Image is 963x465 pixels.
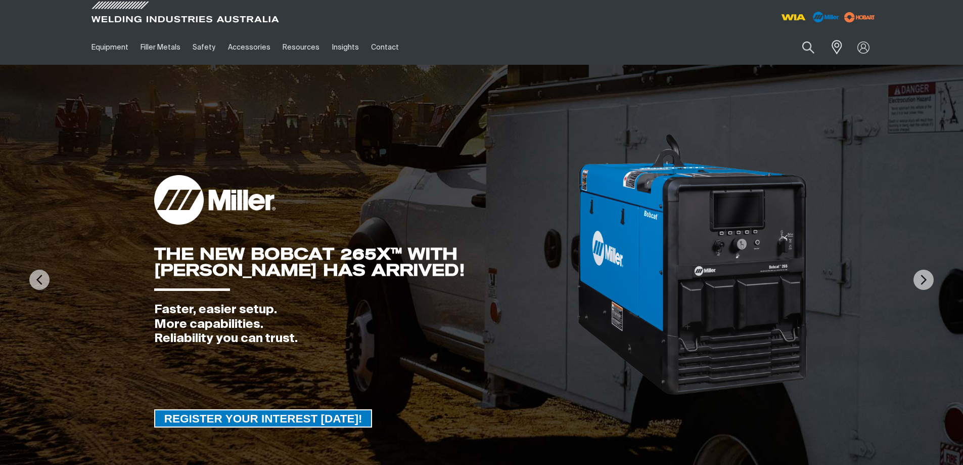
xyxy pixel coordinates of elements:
button: Search products [791,35,826,59]
span: REGISTER YOUR INTEREST [DATE]! [155,409,372,428]
img: PrevArrow [29,270,50,290]
img: miller [841,10,878,25]
div: Faster, easier setup. More capabilities. Reliability you can trust. [154,303,576,346]
a: Accessories [222,30,277,65]
nav: Main [85,30,680,65]
a: Equipment [85,30,134,65]
a: Insights [326,30,364,65]
a: REGISTER YOUR INTEREST TODAY! [154,409,373,428]
input: Product name or item number... [778,35,825,59]
a: Contact [365,30,405,65]
div: THE NEW BOBCAT 265X™ WITH [PERSON_NAME] HAS ARRIVED! [154,246,576,278]
a: Safety [187,30,221,65]
a: Resources [277,30,326,65]
a: Filler Metals [134,30,187,65]
img: NextArrow [913,270,934,290]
